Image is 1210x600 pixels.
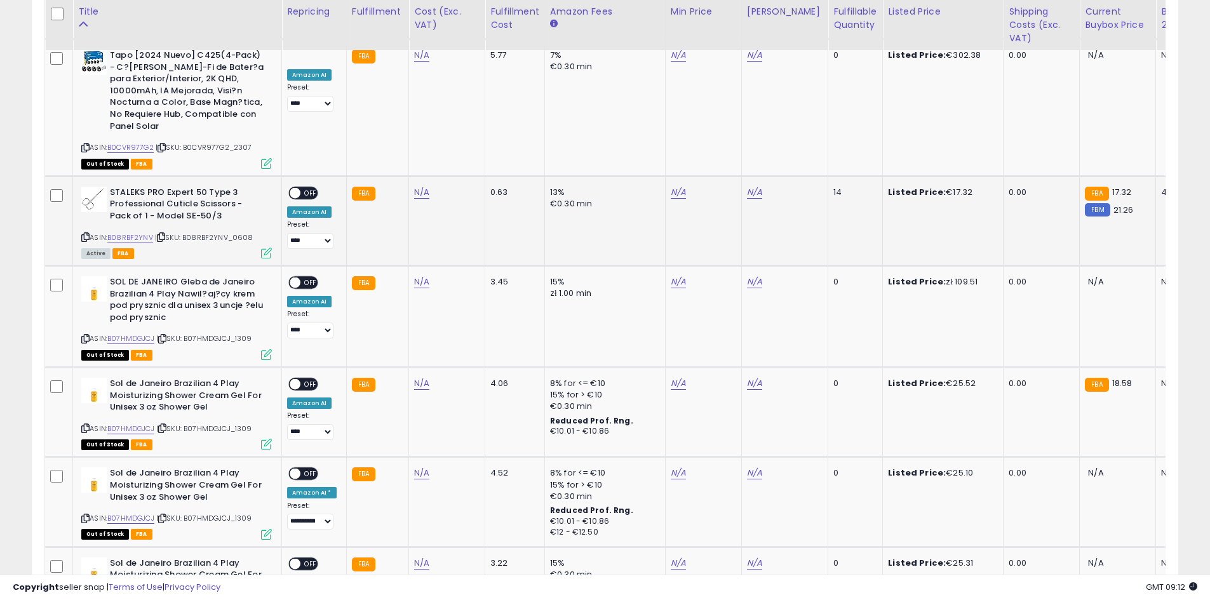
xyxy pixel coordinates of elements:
[550,18,558,30] small: Amazon Fees.
[1161,378,1203,389] div: N/A
[287,83,337,112] div: Preset:
[110,50,264,135] b: Tapo [2024 Nuevo] C425(4-Pack) - C?[PERSON_NAME]-Fi de Bater?a para Exterior/Interior, 2K QHD, 10...
[107,423,154,434] a: B07HMDGJCJ
[155,232,253,243] span: | SKU: B08RBF2YNV_0608
[414,557,429,570] a: N/A
[81,378,272,448] div: ASIN:
[747,186,762,199] a: N/A
[550,557,655,569] div: 15%
[352,557,375,571] small: FBA
[888,50,993,61] div: €302.38
[1146,581,1197,593] span: 2025-10-8 09:12 GMT
[352,276,375,290] small: FBA
[1161,187,1203,198] div: 40%
[888,276,946,288] b: Listed Price:
[747,467,762,479] a: N/A
[550,5,660,18] div: Amazon Fees
[414,186,429,199] a: N/A
[888,377,946,389] b: Listed Price:
[287,69,332,81] div: Amazon AI
[833,5,877,32] div: Fulfillable Quantity
[1088,49,1103,61] span: N/A
[888,557,993,569] div: €25.31
[112,248,134,259] span: FBA
[1009,5,1074,45] div: Shipping Costs (Exc. VAT)
[414,377,429,390] a: N/A
[1009,187,1070,198] div: 0.00
[414,276,429,288] a: N/A
[550,198,655,210] div: €0.30 min
[110,557,264,596] b: Sol de Janeiro Brazilian 4 Play Moisturizing Shower Cream Gel For Unisex 3 oz Shower Gel
[550,467,655,479] div: 8% for <= €10
[490,5,539,32] div: Fulfillment Cost
[1088,276,1103,288] span: N/A
[1009,467,1070,479] div: 0.00
[671,49,686,62] a: N/A
[287,206,332,218] div: Amazon AI
[550,415,633,426] b: Reduced Prof. Rng.
[1009,276,1070,288] div: 0.00
[81,50,107,75] img: 41tJCm0U2VL._SL40_.jpg
[747,557,762,570] a: N/A
[550,505,633,516] b: Reduced Prof. Rng.
[1161,557,1203,569] div: N/A
[550,491,655,502] div: €0.30 min
[671,557,686,570] a: N/A
[131,159,152,170] span: FBA
[81,276,272,359] div: ASIN:
[1085,378,1108,392] small: FBA
[550,187,655,198] div: 13%
[833,467,873,479] div: 0
[888,467,946,479] b: Listed Price:
[13,581,59,593] strong: Copyright
[81,350,129,361] span: All listings that are currently out of stock and unavailable for purchase on Amazon
[747,276,762,288] a: N/A
[671,276,686,288] a: N/A
[107,333,154,344] a: B07HMDGJCJ
[1009,378,1070,389] div: 0.00
[671,5,736,18] div: Min Price
[550,426,655,437] div: €10.01 - €10.86
[81,467,107,493] img: 31TuC5EJeNL._SL40_.jpg
[1161,276,1203,288] div: N/A
[550,527,655,538] div: €12 - €12.50
[109,581,163,593] a: Terms of Use
[1088,467,1103,479] span: N/A
[300,187,321,198] span: OFF
[550,276,655,288] div: 15%
[78,5,276,18] div: Title
[490,187,535,198] div: 0.63
[156,333,252,343] span: | SKU: B07HMDGJCJ_1309
[490,276,535,288] div: 3.45
[352,187,375,201] small: FBA
[81,378,107,403] img: 31TuC5EJeNL._SL40_.jpg
[131,439,152,450] span: FBA
[300,277,321,288] span: OFF
[81,557,107,583] img: 31TuC5EJeNL._SL40_.jpg
[287,411,337,440] div: Preset:
[107,232,153,243] a: B08RBF2YNV
[156,423,252,434] span: | SKU: B07HMDGJCJ_1309
[414,467,429,479] a: N/A
[300,379,321,390] span: OFF
[747,5,823,18] div: [PERSON_NAME]
[81,467,272,538] div: ASIN:
[81,276,107,302] img: 31TuC5EJeNL._SL40_.jpg
[287,296,332,307] div: Amazon AI
[414,49,429,62] a: N/A
[1009,557,1070,569] div: 0.00
[165,581,220,593] a: Privacy Policy
[888,557,946,569] b: Listed Price:
[550,401,655,412] div: €0.30 min
[287,5,341,18] div: Repricing
[671,186,686,199] a: N/A
[414,5,480,32] div: Cost (Exc. VAT)
[287,310,337,338] div: Preset:
[110,187,264,225] b: STALEKS PRO Expert 50 Type 3 Professional Cuticle Scissors - Pack of 1 - Model SE-50/3
[550,479,655,491] div: 15% for > €10
[287,502,337,530] div: Preset:
[287,397,332,409] div: Amazon AI
[888,276,993,288] div: zł 109.51
[550,516,655,527] div: €10.01 - €10.86
[833,276,873,288] div: 0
